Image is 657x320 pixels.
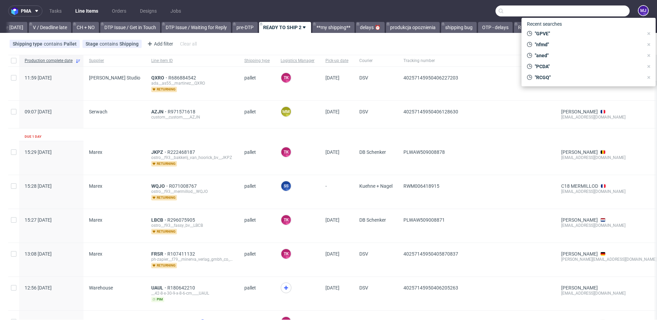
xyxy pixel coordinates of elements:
[244,285,270,302] span: pallet
[244,58,270,64] span: Shipping type
[167,251,196,257] span: R107411132
[151,109,168,114] a: AZJN
[151,183,169,189] a: WQJO
[325,183,348,200] span: -
[561,285,598,291] a: [PERSON_NAME]
[325,285,339,291] span: [DATE]
[151,195,177,200] span: returning
[167,285,196,291] a: R180642210
[151,155,233,160] div: ostro__f93__bakkerij_van_hoorick_bv__JKPZ
[281,215,291,225] figcaption: TK
[151,297,164,302] span: pim
[359,183,392,200] span: Kuehne + Nagel
[325,217,339,223] span: [DATE]
[524,19,565,29] span: Recent searches
[89,109,107,114] span: Serwach
[639,6,648,15] figcaption: MJ
[89,75,140,81] span: [PERSON_NAME] Studio
[151,161,177,167] span: returning
[151,251,167,257] a: FRSR
[441,22,477,33] a: shipping bug
[73,22,99,33] a: CH + NO
[25,109,52,114] span: 09:07 [DATE]
[359,251,392,268] span: DSV
[403,285,458,291] span: 40257145950406205263
[244,183,270,200] span: pallet
[359,75,392,92] span: DSV
[359,285,392,302] span: DSV
[168,75,197,81] span: R686884542
[25,251,52,257] span: 13:08 [DATE]
[386,22,440,33] a: produkcja opoznienia
[281,249,291,259] figcaption: TK
[166,5,185,16] a: Jobs
[25,134,41,139] div: Due 1 day
[168,109,197,114] a: R971571618
[89,149,102,155] span: Marex
[325,58,348,64] span: Pick-up date
[167,149,196,155] a: R222468187
[514,22,556,33] a: READY TO SHIP
[44,41,64,47] span: contains
[281,147,291,157] figcaption: TK
[179,39,198,49] div: Clear all
[151,257,233,262] div: ph-zapier__f79__minerva_verlag_gmbh_co_kg__FRSR
[89,285,113,291] span: Warehouse
[29,22,71,33] a: V / Deadline late
[359,217,392,234] span: DB Schenker
[25,285,52,291] span: 12:56 [DATE]
[162,22,231,33] a: DTP Issue / Waiting for Reply
[119,41,139,47] div: Shipping
[13,41,44,47] span: Shipping type
[532,30,643,37] span: "GPVE"
[136,5,161,16] a: Designs
[100,22,160,33] a: DTP Issue / Get in Touch
[25,58,73,64] span: Production complete date
[151,291,233,296] div: __42-8-x-30-9-x-8-6-cm____UAUL
[403,109,458,114] span: 40257145950406128630
[281,107,291,116] figcaption: MM
[403,217,445,223] span: PLWAW509008871
[403,75,458,81] span: 40257145950406227203
[151,87,177,92] span: returning
[281,181,291,191] figcaption: SS
[232,22,258,33] a: pre-DTP
[244,251,270,268] span: pallet
[478,22,513,33] a: OTP - delays
[25,75,52,81] span: 11:59 [DATE]
[403,58,550,64] span: Tracking number
[25,183,52,189] span: 15:28 [DATE]
[151,149,167,155] span: JKPZ
[151,58,233,64] span: Line item ID
[532,41,643,48] span: "nfmd"
[45,5,66,16] a: Tasks
[144,38,175,49] div: Add filter
[244,149,270,167] span: pallet
[244,75,270,92] span: pallet
[86,41,100,47] span: Stage
[325,75,339,81] span: [DATE]
[151,217,167,223] a: LBCB
[151,189,233,194] div: ostro__f93__mermillod__WQJO
[359,58,392,64] span: Courier
[359,109,392,120] span: DSV
[71,5,102,16] a: Line Items
[151,81,233,86] div: ada__as55__martinez__QXRO
[325,109,339,114] span: [DATE]
[169,183,198,189] a: R071008767
[25,217,52,223] span: 15:27 [DATE]
[21,9,31,13] span: pma
[151,263,177,268] span: returning
[8,5,42,16] button: pma
[561,109,598,114] a: [PERSON_NAME]
[561,149,598,155] a: [PERSON_NAME]
[89,217,102,223] span: Marex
